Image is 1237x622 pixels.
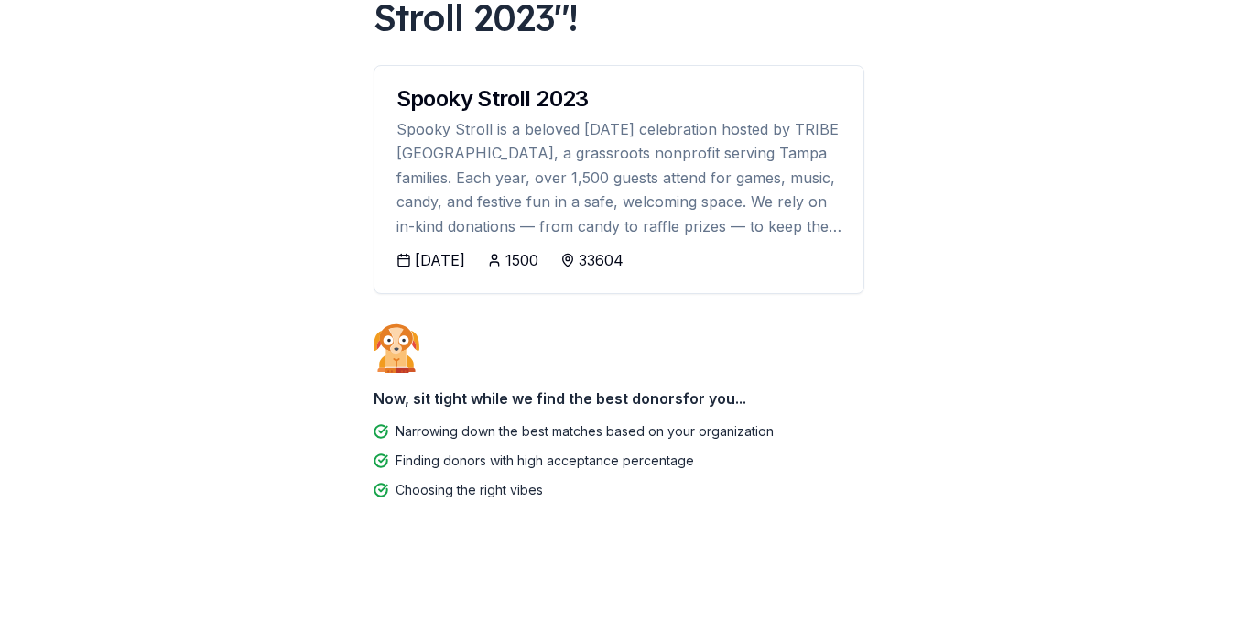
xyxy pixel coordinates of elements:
[579,249,624,271] div: 33604
[396,420,774,442] div: Narrowing down the best matches based on your organization
[396,479,543,501] div: Choosing the right vibes
[396,450,694,472] div: Finding donors with high acceptance percentage
[374,380,864,417] div: Now, sit tight while we find the best donors for you...
[374,323,419,373] img: Dog waiting patiently
[396,88,841,110] div: Spooky Stroll 2023
[396,117,841,238] div: Spooky Stroll is a beloved [DATE] celebration hosted by TRIBE [GEOGRAPHIC_DATA], a grassroots non...
[505,249,538,271] div: 1500
[415,249,465,271] div: [DATE]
